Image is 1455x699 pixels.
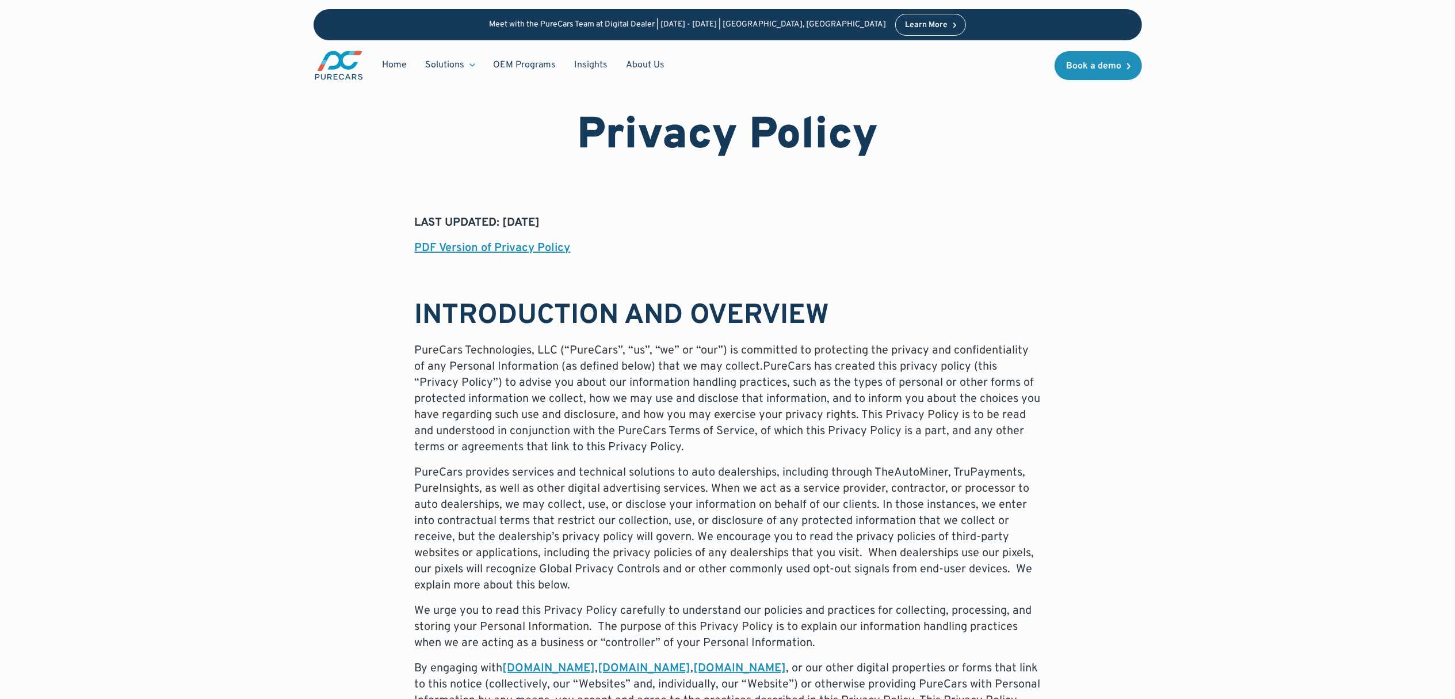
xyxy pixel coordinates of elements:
[314,50,364,81] a: main
[373,54,417,76] a: Home
[314,50,364,81] img: purecars logo
[415,465,1041,594] p: PureCars provides services and technical solutions to auto dealerships, including through TheAuto...
[566,54,617,76] a: Insights
[1066,62,1121,71] div: Book a demo
[415,603,1041,651] p: We urge you to read this Privacy Policy carefully to understand our policies and practices for co...
[503,661,595,676] a: [DOMAIN_NAME]
[489,20,886,30] p: Meet with the PureCars Team at Digital Dealer | [DATE] - [DATE] | [GEOGRAPHIC_DATA], [GEOGRAPHIC_...
[417,54,484,76] div: Solutions
[415,299,830,333] strong: INTRODUCTION AND OVERVIEW
[895,14,967,36] a: Learn More
[426,59,465,71] div: Solutions
[415,343,1041,455] p: PureCars Technologies, LLC (“PureCars”, “us”, “we” or “our”) is committed to protecting the priva...
[694,661,786,676] a: [DOMAIN_NAME]
[617,54,674,76] a: About Us
[415,241,571,256] a: PDF Version of Privacy Policy
[415,215,540,230] strong: LAST UPDATED: [DATE]
[577,111,878,163] h1: Privacy Policy
[1055,51,1142,80] a: Book a demo
[598,661,691,676] a: [DOMAIN_NAME]
[484,54,566,76] a: OEM Programs
[415,265,1041,282] p: ‍
[905,21,948,29] div: Learn More
[415,191,1041,206] h6: LAST UPDATED: [DATE]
